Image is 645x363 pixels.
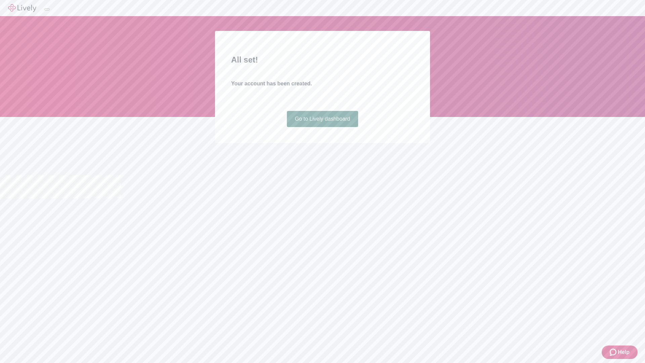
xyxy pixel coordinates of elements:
[231,80,414,88] h4: Your account has been created.
[231,54,414,66] h2: All set!
[287,111,358,127] a: Go to Lively dashboard
[44,8,50,10] button: Log out
[610,348,618,356] svg: Zendesk support icon
[618,348,630,356] span: Help
[8,4,36,12] img: Lively
[602,346,638,359] button: Zendesk support iconHelp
